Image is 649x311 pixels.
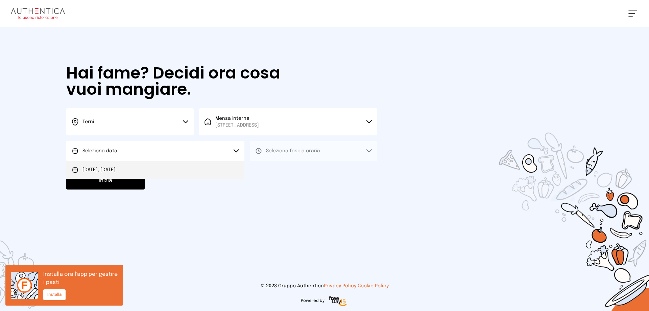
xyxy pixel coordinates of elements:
[43,289,66,300] button: Installa
[327,295,348,308] img: logo-freeday.3e08031.png
[324,284,356,288] a: Privacy Policy
[250,141,377,161] button: Seleziona fascia oraria
[82,166,116,173] span: [DATE], [DATE]
[11,272,38,299] img: icon.6af0c3e.png
[11,283,638,289] p: © 2023 Gruppo Authentica
[43,270,118,287] p: Installa ora l’app per gestire i pasti
[301,298,324,304] span: Powered by
[266,149,320,153] span: Seleziona fascia oraria
[358,284,389,288] a: Cookie Policy
[82,149,117,153] span: Seleziona data
[66,141,244,161] button: Seleziona data
[66,172,145,190] button: Inizia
